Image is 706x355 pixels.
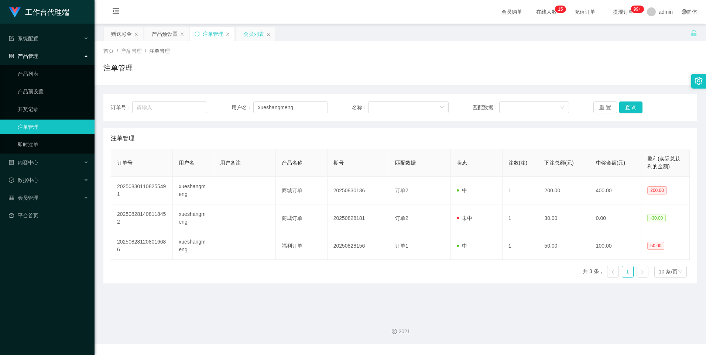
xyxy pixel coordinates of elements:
span: 会员管理 [9,195,38,201]
a: 开奖记录 [18,102,89,117]
i: 图标: appstore-o [9,54,14,59]
sup: 1029 [631,6,644,13]
div: 赠送彩金 [111,27,132,41]
li: 共 3 条， [583,266,604,278]
div: 10 条/页 [659,266,678,277]
i: 图标: right [640,270,645,274]
div: 会员列表 [243,27,264,41]
span: 用户备注 [220,160,241,166]
td: xueshangmeng [173,177,214,204]
span: 首页 [103,48,114,54]
div: 2021 [100,328,700,335]
i: 图标: check-circle-o [9,177,14,183]
span: 内容中心 [9,159,38,165]
td: 1 [503,177,539,204]
a: 工作台代理端 [9,9,69,15]
span: 产品名称 [282,160,302,166]
div: 注单管理 [203,27,223,41]
span: 在线人数 [532,9,561,14]
td: 商城订单 [276,204,327,232]
td: 20250828156 [328,232,389,260]
span: 订单2 [395,187,408,193]
i: 图标: profile [9,160,14,165]
td: 20250828181 [328,204,389,232]
i: 图标: menu-fold [103,0,128,24]
span: 200.00 [647,186,667,194]
li: 下一页 [637,266,648,278]
span: -30.00 [647,214,666,222]
i: 图标: unlock [690,30,697,37]
td: 200.00 [538,177,590,204]
span: 名称： [352,104,368,111]
td: 30.00 [538,204,590,232]
sup: 15 [555,6,566,13]
button: 重 置 [593,101,617,113]
td: 202508281208016686 [111,232,173,260]
a: 产品列表 [18,66,89,81]
span: 盈利(实际总获利的金额) [647,156,680,169]
span: 充值订单 [571,9,599,14]
td: 0.00 [590,204,641,232]
input: 请输入 [132,101,207,113]
i: 图标: close [134,32,138,37]
span: 注数(注) [508,160,527,166]
a: 图标: dashboard平台首页 [9,208,89,223]
span: 中奖金额(元) [596,160,625,166]
i: 图标: global [682,9,687,14]
span: 中 [457,187,467,193]
td: 400.00 [590,177,641,204]
span: 50.00 [647,242,664,250]
span: 数据中心 [9,177,38,183]
td: 100.00 [590,232,641,260]
p: 5 [561,6,563,13]
span: 订单号： [111,104,132,111]
span: 用户名 [179,160,194,166]
a: 产品预设置 [18,84,89,99]
h1: 注单管理 [103,62,133,73]
span: 产品管理 [121,48,142,54]
td: 商城订单 [276,177,327,204]
td: 202508281408118452 [111,204,173,232]
span: / [145,48,146,54]
button: 查 询 [619,101,643,113]
td: 20250830136 [328,177,389,204]
a: 注单管理 [18,120,89,134]
td: 202508301108255491 [111,177,173,204]
span: 注单管理 [149,48,170,54]
td: 50.00 [538,232,590,260]
span: 注单管理 [111,134,134,143]
i: 图标: close [226,32,230,37]
td: xueshangmeng [173,204,214,232]
span: 匹配数据 [395,160,416,166]
span: 期号 [333,160,344,166]
i: 图标: down [560,105,565,110]
span: 订单2 [395,215,408,221]
i: 图标: setting [695,77,703,85]
i: 图标: sync [195,31,200,37]
p: 1 [558,6,561,13]
div: 产品预设置 [152,27,178,41]
li: 1 [622,266,634,278]
img: logo.9652507e.png [9,7,21,18]
i: 图标: close [180,32,184,37]
td: xueshangmeng [173,232,214,260]
span: 匹配数据： [473,104,499,111]
a: 即时注单 [18,137,89,152]
a: 1 [622,266,633,277]
span: 未中 [457,215,472,221]
li: 上一页 [607,266,619,278]
i: 图标: down [440,105,444,110]
i: 图标: form [9,36,14,41]
td: 1 [503,232,539,260]
i: 图标: copyright [392,329,397,334]
span: 订单号 [117,160,133,166]
td: 福利订单 [276,232,327,260]
span: 系统配置 [9,35,38,41]
span: 状态 [457,160,467,166]
i: 图标: down [678,269,682,275]
span: 产品管理 [9,53,38,59]
span: 订单1 [395,243,408,249]
h1: 工作台代理端 [25,0,69,24]
span: 提现订单 [609,9,637,14]
i: 图标: close [266,32,271,37]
